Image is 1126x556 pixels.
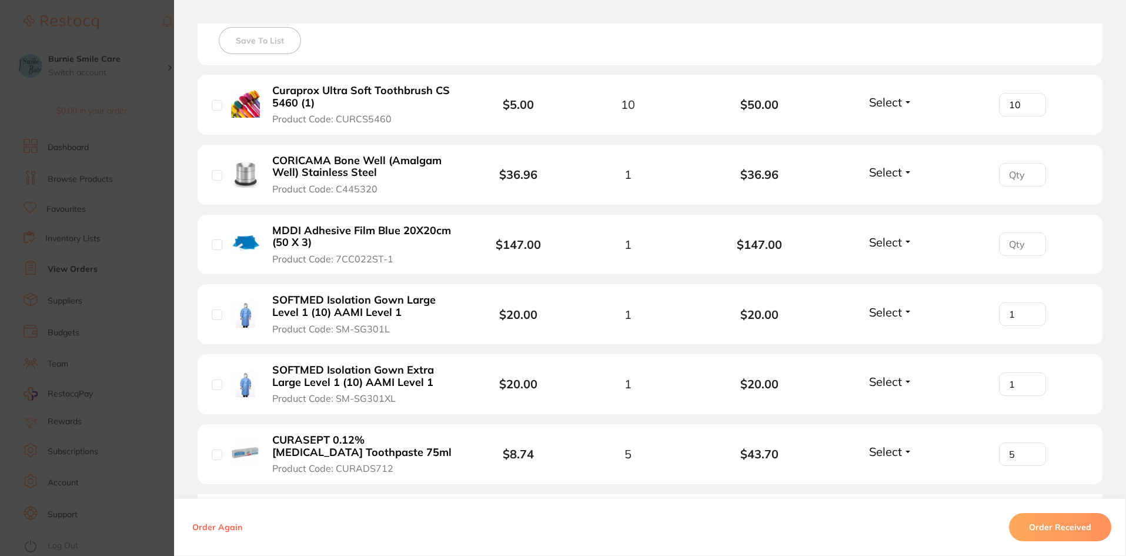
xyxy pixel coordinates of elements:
[272,184,377,194] span: Product Code: C445320
[999,302,1046,326] input: Qty
[499,377,537,391] b: $20.00
[694,98,826,111] b: $50.00
[999,163,1046,187] input: Qty
[231,299,260,328] img: SOFTMED Isolation Gown Large Level 1 (10) AAMI Level 1
[272,463,393,474] span: Product Code: CURADS712
[269,224,457,265] button: MDDI Adhesive Film Blue 20X20cm (50 X 3) Product Code: 7CC022ST-1
[1009,513,1111,541] button: Order Received
[624,238,632,251] span: 1
[272,294,454,318] b: SOFTMED Isolation Gown Large Level 1 (10) AAMI Level 1
[496,237,541,252] b: $147.00
[694,447,826,461] b: $43.70
[219,27,301,54] button: Save To List
[869,235,902,249] span: Select
[869,165,902,179] span: Select
[272,85,454,109] b: Curaprox Ultra Soft Toothbrush CS 5460 (1)
[272,434,454,458] b: CURASEPT 0.12% [MEDICAL_DATA] Toothpaste 75ml
[272,225,454,249] b: MDDI Adhesive Film Blue 20X20cm (50 X 3)
[694,308,826,321] b: $20.00
[499,167,537,182] b: $36.96
[866,305,916,319] button: Select
[869,374,902,389] span: Select
[499,307,537,322] b: $20.00
[269,364,457,405] button: SOFTMED Isolation Gown Extra Large Level 1 (10) AAMI Level 1 Product Code: SM-SG301XL
[866,95,916,109] button: Select
[624,168,632,181] span: 1
[866,444,916,459] button: Select
[231,89,260,118] img: Curaprox Ultra Soft Toothbrush CS 5460 (1)
[231,369,260,398] img: SOFTMED Isolation Gown Extra Large Level 1 (10) AAMI Level 1
[272,364,454,388] b: SOFTMED Isolation Gown Extra Large Level 1 (10) AAMI Level 1
[866,235,916,249] button: Select
[272,114,392,124] span: Product Code: CURCS5460
[999,372,1046,396] input: Qty
[231,229,260,258] img: MDDI Adhesive Film Blue 20X20cm (50 X 3)
[269,154,457,195] button: CORICAMA Bone Well (Amalgam Well) Stainless Steel Product Code: C445320
[999,232,1046,256] input: Qty
[694,238,826,251] b: $147.00
[999,442,1046,466] input: Qty
[624,308,632,321] span: 1
[866,374,916,389] button: Select
[269,434,457,475] button: CURASEPT 0.12% [MEDICAL_DATA] Toothpaste 75ml Product Code: CURADS712
[694,377,826,391] b: $20.00
[269,294,457,335] button: SOFTMED Isolation Gown Large Level 1 (10) AAMI Level 1 Product Code: SM-SG301L
[272,324,390,334] span: Product Code: SM-SG301L
[189,522,246,532] button: Order Again
[503,97,534,112] b: $5.00
[621,98,635,111] span: 10
[624,447,632,461] span: 5
[869,444,902,459] span: Select
[503,447,534,461] b: $8.74
[272,254,393,264] span: Product Code: 7CC022ST-1
[866,165,916,179] button: Select
[231,159,260,188] img: CORICAMA Bone Well (Amalgam Well) Stainless Steel
[869,305,902,319] span: Select
[694,168,826,181] b: $36.96
[272,155,454,179] b: CORICAMA Bone Well (Amalgam Well) Stainless Steel
[624,377,632,391] span: 1
[231,438,260,467] img: CURASEPT 0.12% Chlorhexidine Toothpaste 75ml
[869,95,902,109] span: Select
[272,393,396,404] span: Product Code: SM-SG301XL
[269,84,457,125] button: Curaprox Ultra Soft Toothbrush CS 5460 (1) Product Code: CURCS5460
[999,93,1046,116] input: Qty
